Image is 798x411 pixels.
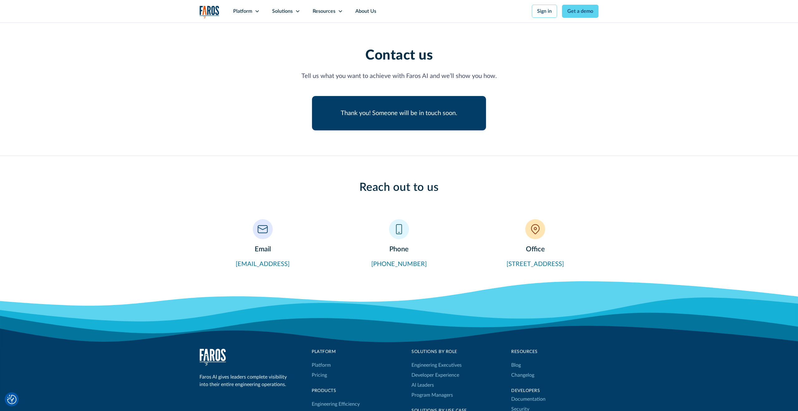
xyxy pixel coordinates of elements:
[312,360,331,370] a: Platform
[199,349,226,366] a: home
[411,370,459,380] a: Developer Experience
[7,395,17,404] button: Cookie Settings
[411,360,462,370] a: Engineering Executives
[199,349,226,366] img: Faros Logo White
[371,261,427,267] a: [PHONE_NUMBER]
[199,373,290,388] div: Faros AI gives leaders complete visibility into their entire engineering operations.
[341,109,457,118] div: Thank you! Someone will be in touch soon.
[511,388,598,394] div: Developers
[411,380,434,390] a: AI Leaders
[199,6,219,18] img: Logo of the analytics and reporting company Faros.
[199,244,326,254] h3: Email
[312,399,360,409] a: Engineering Efficiency
[272,7,293,15] div: Solutions
[312,349,360,355] div: Platform
[199,6,219,18] a: home
[312,96,486,131] div: Contact Form success
[233,7,252,15] div: Platform
[511,349,598,355] div: Resources
[507,261,564,267] a: [STREET_ADDRESS]
[411,349,462,355] div: Solutions by Role
[236,261,290,267] a: [EMAIL_ADDRESS]
[411,390,462,400] a: Program Managers
[313,7,335,15] div: Resources
[312,370,327,380] a: Pricing
[249,181,549,194] h2: Reach out to us
[199,47,598,64] h1: Contact us
[7,395,17,404] img: Revisit consent button
[312,388,360,394] div: products
[511,394,546,404] a: Documentation
[472,244,598,254] h3: Office
[511,360,521,370] a: Blog
[532,5,557,18] a: Sign in
[511,370,534,380] a: Changelog
[562,5,598,18] a: Get a demo
[336,244,462,254] h3: Phone
[199,71,598,81] p: Tell us what you want to achieve with Faros AI and we’ll show you how.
